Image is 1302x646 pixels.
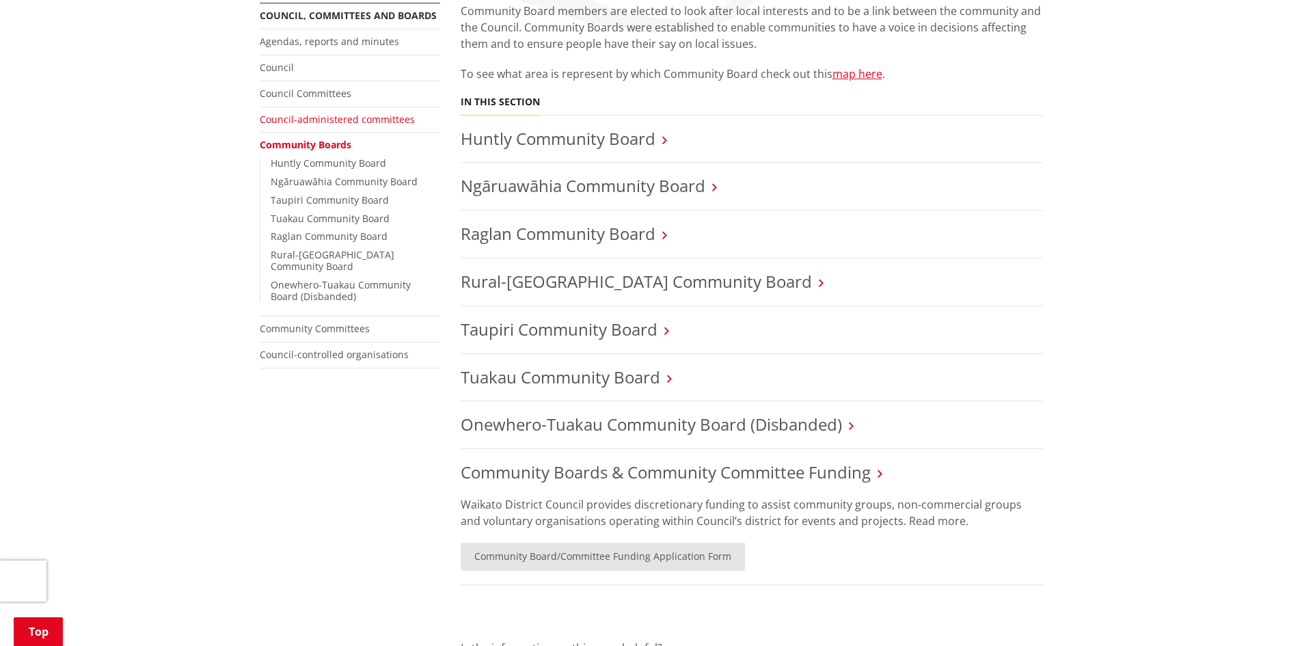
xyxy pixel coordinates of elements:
a: Council, committees and boards [260,9,437,22]
a: Tuakau Community Board [271,212,390,225]
a: Taupiri Community Board [461,318,657,340]
p: Waikato District Council provides discretionary funding to assist community groups, non-commercia... [461,496,1043,529]
a: Ngāruawāhia Community Board [461,174,705,197]
a: Community Committees [260,322,370,335]
a: Huntly Community Board [271,157,386,170]
a: Council [260,61,294,74]
a: Raglan Community Board [271,230,388,243]
a: Onewhero-Tuakau Community Board (Disbanded) [271,278,411,303]
a: Rural-[GEOGRAPHIC_DATA] Community Board [271,248,394,273]
a: Top [14,617,63,646]
a: Onewhero-Tuakau Community Board (Disbanded) [461,413,842,435]
a: Council Committees [260,87,351,100]
a: map here [832,66,882,81]
h5: In this section [461,96,540,108]
a: Huntly Community Board [461,127,655,150]
p: Community Board members are elected to look after local interests and to be a link between the co... [461,3,1043,52]
a: Taupiri Community Board [271,193,389,206]
p: To see what area is represent by which Community Board check out this . [461,66,1043,82]
a: Council-administered committees [260,113,415,126]
a: Community Boards [260,138,351,151]
iframe: Messenger Launcher [1239,589,1288,638]
a: Agendas, reports and minutes [260,35,399,48]
a: Community Boards & Community Committee Funding [461,461,871,483]
a: Raglan Community Board [461,222,655,245]
a: Community Board/Committee Funding Application Form [461,543,745,571]
a: Ngāruawāhia Community Board [271,175,418,188]
a: Council-controlled organisations [260,348,409,361]
a: Rural-[GEOGRAPHIC_DATA] Community Board [461,270,812,293]
a: Tuakau Community Board [461,366,660,388]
